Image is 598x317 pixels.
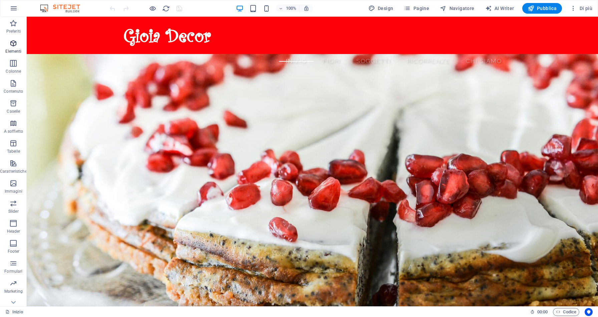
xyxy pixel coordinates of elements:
button: Codice [553,308,579,316]
p: Marketing [4,289,23,294]
button: reload [162,4,170,12]
p: Preferiti [6,29,21,34]
button: Usercentrics [585,308,593,316]
button: Clicca qui per lasciare la modalità di anteprima e continuare la modifica [148,4,157,12]
i: Ricarica la pagina [162,5,170,12]
span: Di più [570,5,592,12]
i: Quando ridimensioni, regola automaticamente il livello di zoom in modo che corrisponda al disposi... [303,5,309,11]
p: Caselle [7,109,20,114]
span: Codice [556,308,576,316]
p: Tabelle [7,149,20,154]
p: Colonne [6,69,21,74]
button: Di più [567,3,595,14]
button: Pubblica [522,3,562,14]
button: Design [366,3,396,14]
p: Slider [8,209,19,214]
span: : [542,309,543,314]
span: Pubblica [528,5,557,12]
p: Contenuto [4,89,23,94]
h6: Tempo sessione [530,308,548,316]
button: 100% [276,4,300,12]
p: Immagini [5,189,22,194]
button: Pagine [401,3,432,14]
span: Design [368,5,393,12]
div: Design (Ctrl+Alt+Y) [366,3,396,14]
span: Pagine [404,5,429,12]
p: Formulari [4,269,22,274]
button: Navigatore [437,3,477,14]
span: 00 00 [537,308,548,316]
a: Fai clic per annullare la selezione. Doppio clic per aprire le pagine [5,308,23,316]
h6: 100% [286,4,297,12]
img: Editor Logo [38,4,88,12]
p: Elementi [5,49,21,54]
p: Header [7,229,20,234]
span: Navigatore [440,5,474,12]
button: AI Writer [483,3,517,14]
p: Footer [8,249,20,254]
span: AI Writer [485,5,514,12]
p: A soffietto [4,129,23,134]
